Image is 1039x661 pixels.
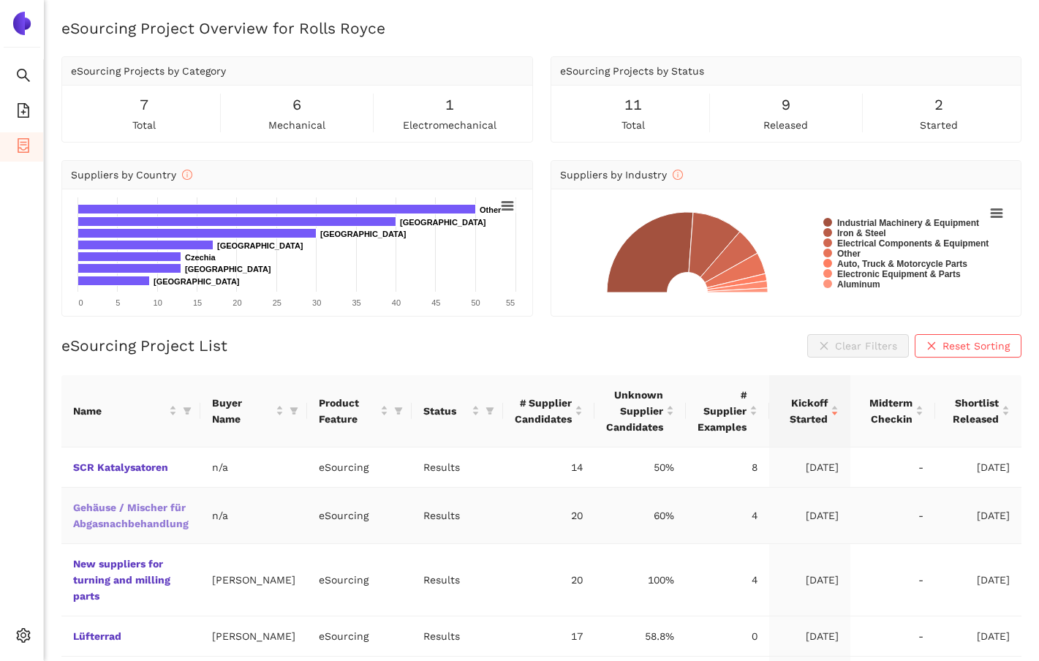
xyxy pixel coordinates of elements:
span: search [16,63,31,92]
span: 2 [934,94,943,116]
text: 50 [472,298,480,307]
span: released [763,117,808,133]
text: Electronic Equipment & Parts [837,269,961,279]
text: 55 [506,298,515,307]
span: close [926,341,937,352]
span: # Supplier Candidates [515,395,572,427]
span: filter [486,407,494,415]
span: Kickoff Started [781,395,828,427]
td: 4 [686,488,769,544]
td: 0 [686,616,769,657]
td: [DATE] [769,488,850,544]
span: eSourcing Projects by Category [71,65,226,77]
td: Results [412,447,503,488]
td: 20 [503,544,594,616]
td: 58.8% [594,616,686,657]
td: 20 [503,488,594,544]
span: Midterm Checkin [862,395,913,427]
span: 9 [782,94,790,116]
td: n/a [200,447,307,488]
text: Czechia [185,253,216,262]
td: 14 [503,447,594,488]
text: 20 [233,298,241,307]
td: 4 [686,544,769,616]
span: 6 [292,94,301,116]
span: 11 [624,94,642,116]
td: [DATE] [769,616,850,657]
span: Name [73,403,166,419]
span: electromechanical [403,117,496,133]
td: [DATE] [935,488,1021,544]
text: 15 [193,298,202,307]
text: 35 [352,298,360,307]
span: Suppliers by Industry [560,169,683,181]
text: 30 [312,298,321,307]
text: 45 [431,298,440,307]
span: filter [483,400,497,422]
th: this column's title is # Supplier Candidates,this column is sortable [503,375,594,447]
td: [PERSON_NAME] [200,616,307,657]
td: - [850,544,935,616]
td: - [850,447,935,488]
td: n/a [200,488,307,544]
span: filter [394,407,403,415]
span: container [16,133,31,162]
text: [GEOGRAPHIC_DATA] [217,241,303,250]
text: Aluminum [837,279,880,290]
span: Suppliers by Country [71,169,192,181]
text: Electrical Components & Equipment [837,238,989,249]
span: total [132,117,156,133]
td: 50% [594,447,686,488]
img: Logo [10,12,34,35]
th: this column's title is Name,this column is sortable [61,375,200,447]
text: [GEOGRAPHIC_DATA] [154,277,240,286]
h2: eSourcing Project List [61,335,227,356]
span: filter [290,407,298,415]
span: file-add [16,98,31,127]
span: Buyer Name [212,395,273,427]
span: Reset Sorting [942,338,1010,354]
span: eSourcing Projects by Status [560,65,704,77]
span: info-circle [673,170,683,180]
th: this column's title is Shortlist Released,this column is sortable [935,375,1021,447]
text: 10 [154,298,162,307]
button: closeClear Filters [807,334,909,358]
text: 25 [273,298,282,307]
td: 100% [594,544,686,616]
span: filter [183,407,192,415]
span: Status [423,403,469,419]
h2: eSourcing Project Overview for Rolls Royce [61,18,1021,39]
text: Other [837,249,861,259]
text: 40 [392,298,401,307]
td: 8 [686,447,769,488]
th: this column's title is Midterm Checkin,this column is sortable [850,375,935,447]
button: closeReset Sorting [915,334,1021,358]
span: filter [391,392,406,430]
span: Unknown Supplier Candidates [606,387,663,435]
td: [DATE] [935,616,1021,657]
td: [PERSON_NAME] [200,544,307,616]
td: Results [412,616,503,657]
td: - [850,488,935,544]
td: [DATE] [935,447,1021,488]
span: 1 [445,94,454,116]
span: Shortlist Released [947,395,999,427]
td: eSourcing [307,447,412,488]
text: [GEOGRAPHIC_DATA] [320,230,407,238]
td: eSourcing [307,544,412,616]
td: Results [412,544,503,616]
span: # Supplier Examples [698,387,747,435]
th: this column's title is # Supplier Examples,this column is sortable [686,375,769,447]
text: Industrial Machinery & Equipment [837,218,979,228]
th: this column's title is Product Feature,this column is sortable [307,375,412,447]
span: started [920,117,958,133]
td: - [850,616,935,657]
span: filter [287,392,301,430]
th: this column's title is Buyer Name,this column is sortable [200,375,307,447]
td: Results [412,488,503,544]
text: [GEOGRAPHIC_DATA] [185,265,271,273]
text: Other [480,205,502,214]
span: 7 [140,94,148,116]
td: [DATE] [769,447,850,488]
th: this column's title is Status,this column is sortable [412,375,503,447]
